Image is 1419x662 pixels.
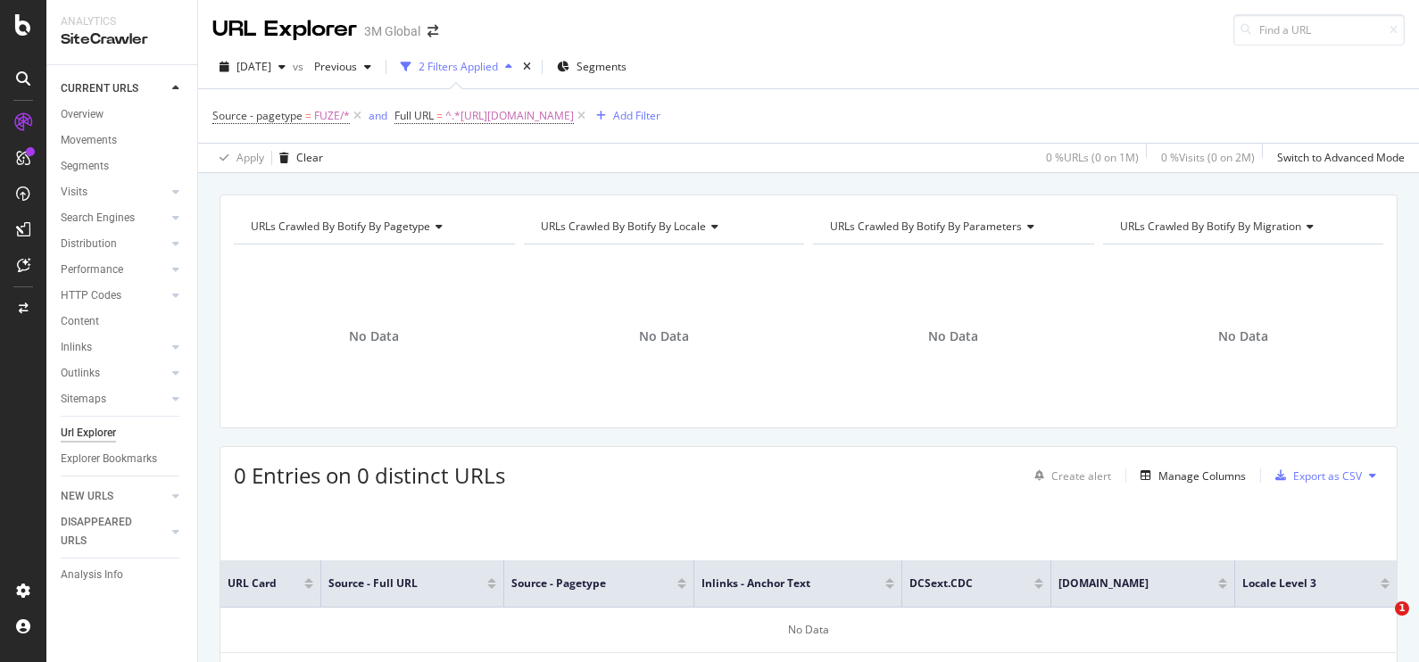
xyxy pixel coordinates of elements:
[550,53,634,81] button: Segments
[61,424,185,443] a: Url Explorer
[1116,212,1368,241] h4: URLs Crawled By Botify By migration
[61,131,117,150] div: Movements
[1046,150,1139,165] div: 0 % URLs ( 0 on 1M )
[613,108,660,123] div: Add Filter
[236,59,271,74] span: 2025 Jul. 20th
[61,312,185,331] a: Content
[61,338,92,357] div: Inlinks
[212,14,357,45] div: URL Explorer
[61,29,183,50] div: SiteCrawler
[61,14,183,29] div: Analytics
[61,338,167,357] a: Inlinks
[61,286,167,305] a: HTTP Codes
[541,219,706,234] span: URLs Crawled By Botify By locale
[61,566,123,584] div: Analysis Info
[61,235,167,253] a: Distribution
[830,219,1022,234] span: URLs Crawled By Botify By parameters
[1133,465,1246,486] button: Manage Columns
[577,59,627,74] span: Segments
[369,107,387,124] button: and
[61,513,151,550] div: DISAPPEARED URLS
[61,79,167,98] a: CURRENT URLS
[61,390,167,409] a: Sitemaps
[61,312,99,331] div: Content
[307,53,378,81] button: Previous
[1395,601,1409,616] span: 1
[1051,468,1111,484] div: Create alert
[61,209,135,228] div: Search Engines
[234,460,505,490] span: 0 Entries on 0 distinct URLs
[909,575,1008,592] span: DCSext.CDC
[436,108,443,123] span: =
[61,487,113,506] div: NEW URLS
[251,219,430,234] span: URLs Crawled By Botify By pagetype
[61,566,185,584] a: Analysis Info
[1161,150,1255,165] div: 0 % Visits ( 0 on 2M )
[1233,14,1405,46] input: Find a URL
[1358,601,1401,644] iframe: Intercom live chat
[236,150,264,165] div: Apply
[212,53,293,81] button: [DATE]
[1158,468,1246,484] div: Manage Columns
[445,103,574,128] span: ^.*[URL][DOMAIN_NAME]
[589,105,660,127] button: Add Filter
[61,183,87,202] div: Visits
[314,103,350,128] span: FUZE/*
[61,261,167,279] a: Performance
[212,144,264,172] button: Apply
[427,25,438,37] div: arrow-right-arrow-left
[419,59,498,74] div: 2 Filters Applied
[519,58,535,76] div: times
[61,450,157,468] div: Explorer Bookmarks
[1027,461,1111,490] button: Create alert
[61,513,167,550] a: DISAPPEARED URLS
[1058,575,1191,592] span: [DOMAIN_NAME]
[61,487,167,506] a: NEW URLS
[1218,327,1268,345] span: No Data
[349,327,399,345] span: No Data
[61,105,185,124] a: Overview
[511,575,650,592] span: Source - pagetype
[1120,219,1301,234] span: URLs Crawled By Botify By migration
[364,22,420,40] div: 3M Global
[826,212,1078,241] h4: URLs Crawled By Botify By parameters
[1277,150,1405,165] div: Switch to Advanced Mode
[394,53,519,81] button: 2 Filters Applied
[61,364,167,383] a: Outlinks
[228,575,300,592] span: URL Card
[247,212,499,241] h4: URLs Crawled By Botify By pagetype
[61,286,121,305] div: HTTP Codes
[328,575,461,592] span: Source - Full URL
[61,183,167,202] a: Visits
[61,261,123,279] div: Performance
[61,105,104,124] div: Overview
[220,608,1397,653] div: No Data
[61,424,116,443] div: Url Explorer
[61,364,100,383] div: Outlinks
[61,79,138,98] div: CURRENT URLS
[272,144,323,172] button: Clear
[61,131,185,150] a: Movements
[1293,468,1362,484] div: Export as CSV
[307,59,357,74] span: Previous
[701,575,859,592] span: Inlinks - Anchor Text
[293,59,307,74] span: vs
[305,108,311,123] span: =
[61,235,117,253] div: Distribution
[296,150,323,165] div: Clear
[639,327,689,345] span: No Data
[1268,461,1362,490] button: Export as CSV
[61,390,106,409] div: Sitemaps
[369,108,387,123] div: and
[61,209,167,228] a: Search Engines
[61,157,185,176] a: Segments
[1270,144,1405,172] button: Switch to Advanced Mode
[1242,575,1354,592] span: locale Level 3
[61,157,109,176] div: Segments
[537,212,789,241] h4: URLs Crawled By Botify By locale
[928,327,978,345] span: No Data
[212,108,303,123] span: Source - pagetype
[61,450,185,468] a: Explorer Bookmarks
[394,108,434,123] span: Full URL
